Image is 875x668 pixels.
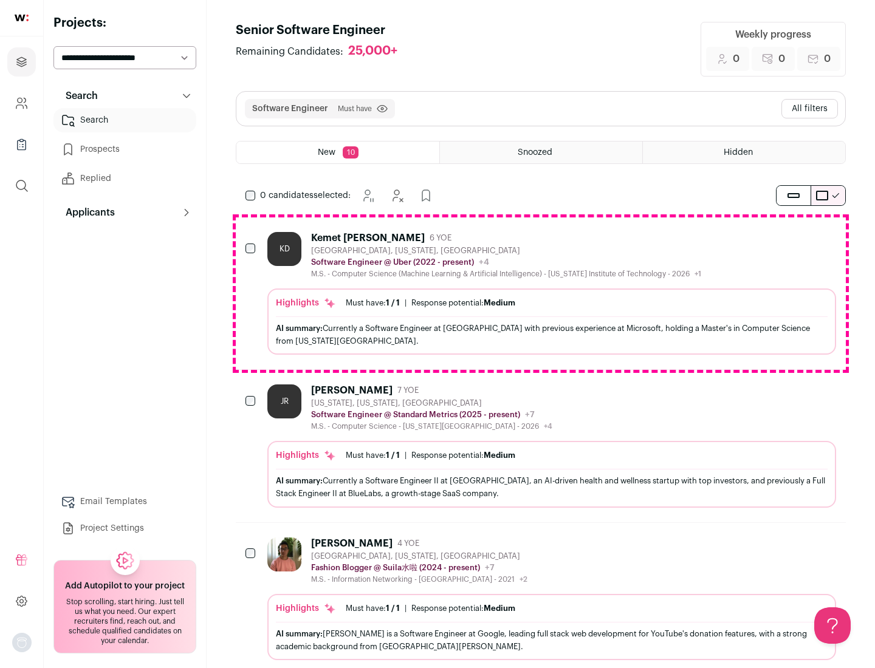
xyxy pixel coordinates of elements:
[525,411,535,419] span: +7
[311,421,552,431] div: M.S. - Computer Science - [US_STATE][GEOGRAPHIC_DATA] - 2026
[267,232,836,355] a: KD Kemet [PERSON_NAME] 6 YOE [GEOGRAPHIC_DATA], [US_STATE], [GEOGRAPHIC_DATA] Software Engineer @...
[311,269,701,279] div: M.S. - Computer Science (Machine Learning & Artificial Intelligence) - [US_STATE] Institute of Te...
[276,630,323,638] span: AI summary:
[53,84,196,108] button: Search
[338,104,372,114] span: Must have
[53,560,196,653] a: Add Autopilot to your project Stop scrolling, start hiring. Just tell us what you need. Our exper...
[520,576,527,583] span: +2
[824,52,831,66] span: 0
[236,44,343,59] span: Remaining Candidates:
[311,574,527,584] div: M.S. - Information Networking - [GEOGRAPHIC_DATA] - 2021
[260,189,351,202] span: selected:
[733,52,739,66] span: 0
[236,22,410,39] h1: Senior Software Engineer
[65,580,185,592] h2: Add Autopilot to your project
[311,563,480,573] p: Fashion Blogger @ Suila水啦 (2024 - present)
[53,489,196,514] a: Email Templates
[346,604,515,613] ul: |
[267,537,836,660] a: [PERSON_NAME] 4 YOE [GEOGRAPHIC_DATA], [US_STATE], [GEOGRAPHIC_DATA] Fashion Blogger @ Suila水啦 (2...
[411,451,515,460] div: Response potential:
[386,299,400,307] span: 1 / 1
[61,597,188,646] div: Stop scrolling, start hiring. Just tell us what you need. Our expert recruiters find, reach out, ...
[276,627,828,653] div: [PERSON_NAME] is a Software Engineer at Google, leading full stack web development for YouTube's ...
[7,89,36,118] a: Company and ATS Settings
[311,257,474,267] p: Software Engineer @ Uber (2022 - present)
[397,539,419,548] span: 4 YOE
[484,604,515,612] span: Medium
[484,299,515,307] span: Medium
[276,297,336,309] div: Highlights
[58,205,115,220] p: Applicants
[479,258,489,267] span: +4
[781,99,838,118] button: All filters
[430,233,451,243] span: 6 YOE
[267,537,301,571] img: ebffc8b94a612106133ad1a79c5dcc917f1f343d62299c503ebb759c428adb03.jpg
[12,633,32,652] button: Open dropdown
[386,451,400,459] span: 1 / 1
[276,477,323,485] span: AI summary:
[484,451,515,459] span: Medium
[53,137,196,162] a: Prospects
[53,108,196,132] a: Search
[12,633,32,652] img: nopic.png
[386,604,400,612] span: 1 / 1
[440,141,642,163] a: Snoozed
[343,146,359,158] span: 10
[778,52,785,66] span: 0
[260,191,314,200] span: 0 candidates
[252,103,328,115] button: Software Engineer
[15,15,29,21] img: wellfound-shorthand-0d5821cbd27db2630d0214b213865d53afaa358527fdda9d0ea32b1df1b89c2c.svg
[355,183,380,208] button: Snooze
[311,384,393,397] div: [PERSON_NAME]
[276,324,323,332] span: AI summary:
[485,564,495,572] span: +7
[518,148,552,157] span: Snoozed
[7,47,36,77] a: Projects
[53,200,196,225] button: Applicants
[348,44,397,59] div: 25,000+
[53,516,196,540] a: Project Settings
[411,604,515,613] div: Response potential:
[7,130,36,159] a: Company Lists
[53,166,196,191] a: Replied
[311,232,425,244] div: Kemet [PERSON_NAME]
[311,398,552,408] div: [US_STATE], [US_STATE], [GEOGRAPHIC_DATA]
[735,27,811,42] div: Weekly progress
[311,537,393,550] div: [PERSON_NAME]
[346,298,515,308] ul: |
[346,298,400,308] div: Must have:
[385,183,409,208] button: Hide
[814,607,851,644] iframe: Help Scout Beacon - Open
[397,386,419,395] span: 7 YOE
[311,410,520,420] p: Software Engineer @ Standard Metrics (2025 - present)
[311,246,701,256] div: [GEOGRAPHIC_DATA], [US_STATE], [GEOGRAPHIC_DATA]
[276,322,828,347] div: Currently a Software Engineer at [GEOGRAPHIC_DATA] with previous experience at Microsoft, holding...
[346,451,400,460] div: Must have:
[267,232,301,266] div: KD
[276,449,336,462] div: Highlights
[724,148,753,157] span: Hidden
[53,15,196,32] h2: Projects:
[318,148,335,157] span: New
[311,551,527,561] div: [GEOGRAPHIC_DATA], [US_STATE], [GEOGRAPHIC_DATA]
[643,141,845,163] a: Hidden
[346,604,400,613] div: Must have:
[411,298,515,308] div: Response potential:
[276,602,336,615] div: Highlights
[414,183,438,208] button: Add to Prospects
[276,474,828,500] div: Currently a Software Engineer II at [GEOGRAPHIC_DATA], an AI-driven health and wellness startup w...
[695,270,701,278] span: +1
[267,384,301,418] div: JR
[267,384,836,507] a: JR [PERSON_NAME] 7 YOE [US_STATE], [US_STATE], [GEOGRAPHIC_DATA] Software Engineer @ Standard Met...
[58,89,98,103] p: Search
[544,423,552,430] span: +4
[346,451,515,460] ul: |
